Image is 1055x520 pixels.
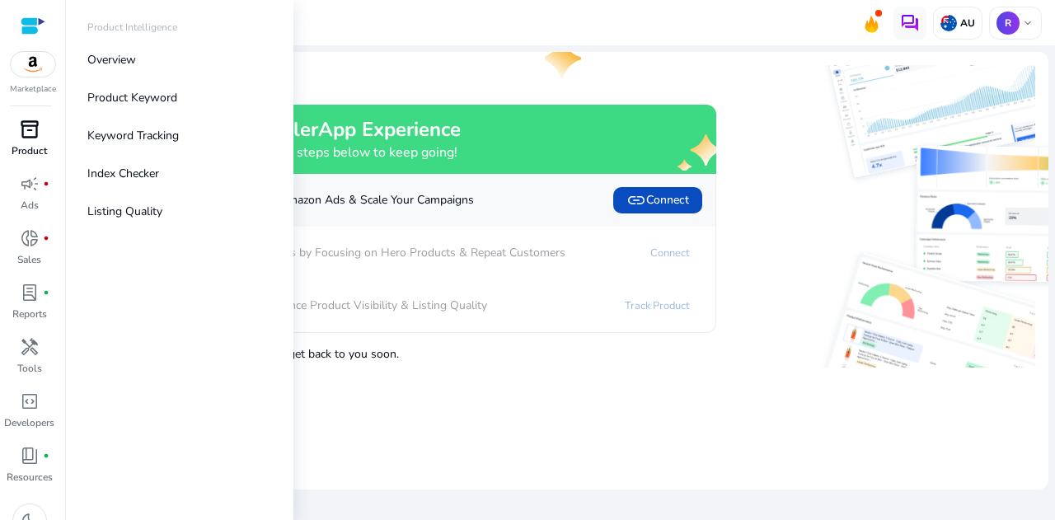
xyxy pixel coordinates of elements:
p: Automate Amazon Ads & Scale Your Campaigns [149,191,474,208]
p: R [996,12,1020,35]
p: AU [957,16,975,30]
span: lab_profile [20,283,40,302]
span: fiber_manual_record [43,235,49,241]
p: Enhance Product Visibility & Listing Quality [149,297,487,314]
p: Product [12,143,47,158]
span: code_blocks [20,391,40,411]
p: Product Keyword [87,89,177,106]
p: Index Checker [87,165,159,182]
img: au.svg [940,15,957,31]
p: Boost Sales by Focusing on Hero Products & Repeat Customers [149,244,565,261]
span: donut_small [20,228,40,248]
p: Product Intelligence [87,20,177,35]
span: inventory_2 [20,119,40,139]
p: Overview [87,51,136,68]
span: link [626,190,646,210]
a: Track Product [612,293,702,319]
span: fiber_manual_record [43,180,49,187]
a: Connect [637,240,702,266]
img: one-star.svg [545,39,584,78]
span: handyman [20,337,40,357]
p: Listing Quality [87,203,162,220]
p: Sales [17,252,41,267]
span: keyboard_arrow_down [1021,16,1034,30]
img: amazon.svg [11,52,55,77]
p: Resources [7,470,53,485]
span: campaign [20,174,40,194]
p: Keyword Tracking [87,127,179,144]
button: linkConnect [613,187,702,213]
p: Reports [12,307,47,321]
span: Connect [626,190,689,210]
p: Developers [4,415,54,430]
p: , and we'll get back to you soon. [105,339,716,363]
span: book_4 [20,446,40,466]
p: Marketplace [10,83,56,96]
p: Tools [17,361,42,376]
span: fiber_manual_record [43,289,49,296]
p: Ads [21,198,39,213]
span: fiber_manual_record [43,452,49,459]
